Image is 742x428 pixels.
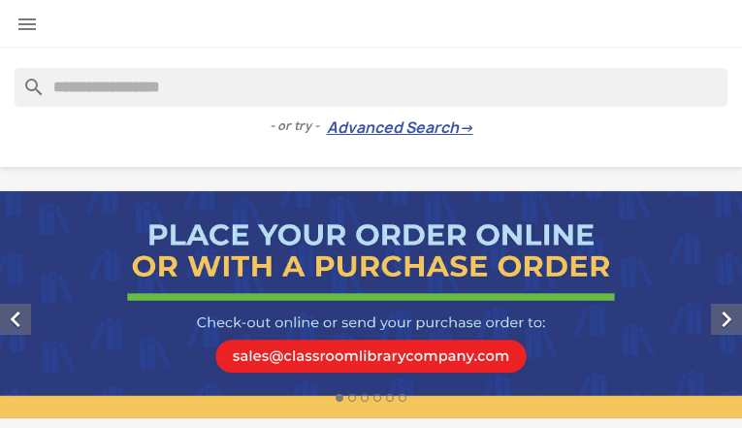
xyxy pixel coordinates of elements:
[459,118,473,138] span: →
[270,116,327,136] span: - or try -
[15,68,38,91] i: search
[15,68,727,107] input: Search
[327,118,473,138] a: Advanced Search→
[16,13,39,36] i: 
[711,304,742,335] i: 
